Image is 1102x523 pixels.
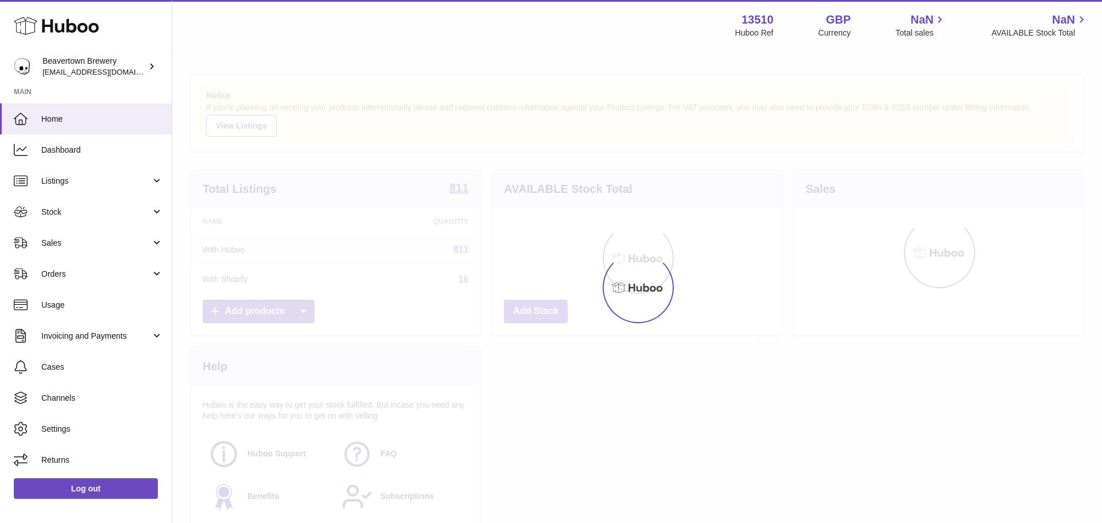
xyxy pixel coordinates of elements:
span: Cases [41,362,163,373]
div: Beavertown Brewery [42,56,146,78]
span: NaN [910,12,933,28]
span: Dashboard [41,145,163,156]
span: Total sales [895,28,946,38]
span: Invoicing and Payments [41,331,151,342]
strong: GBP [826,12,851,28]
span: Stock [41,207,151,218]
span: Returns [41,455,163,466]
span: Sales [41,238,151,249]
div: Currency [818,28,851,38]
img: internalAdmin-13510@internal.huboo.com [14,58,31,75]
div: Huboo Ref [735,28,774,38]
span: AVAILABLE Stock Total [991,28,1088,38]
span: Usage [41,300,163,311]
span: Channels [41,393,163,404]
span: NaN [1052,12,1075,28]
strong: 13510 [742,12,774,28]
span: Home [41,114,163,125]
a: Log out [14,478,158,499]
a: NaN Total sales [895,12,946,38]
a: NaN AVAILABLE Stock Total [991,12,1088,38]
span: [EMAIL_ADDRESS][DOMAIN_NAME] [42,67,169,76]
span: Settings [41,424,163,435]
span: Orders [41,269,151,280]
span: Listings [41,176,151,187]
